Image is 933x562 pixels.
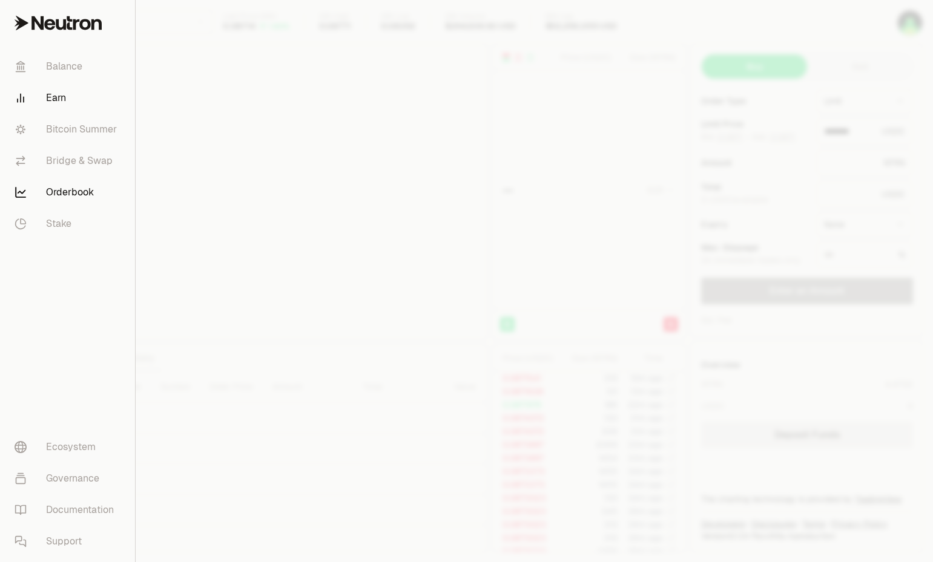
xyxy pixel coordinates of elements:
[5,177,130,208] a: Orderbook
[5,463,130,494] a: Governance
[5,145,130,177] a: Bridge & Swap
[5,51,130,82] a: Balance
[5,208,130,240] a: Stake
[5,114,130,145] a: Bitcoin Summer
[5,431,130,463] a: Ecosystem
[5,494,130,526] a: Documentation
[5,82,130,114] a: Earn
[5,526,130,557] a: Support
